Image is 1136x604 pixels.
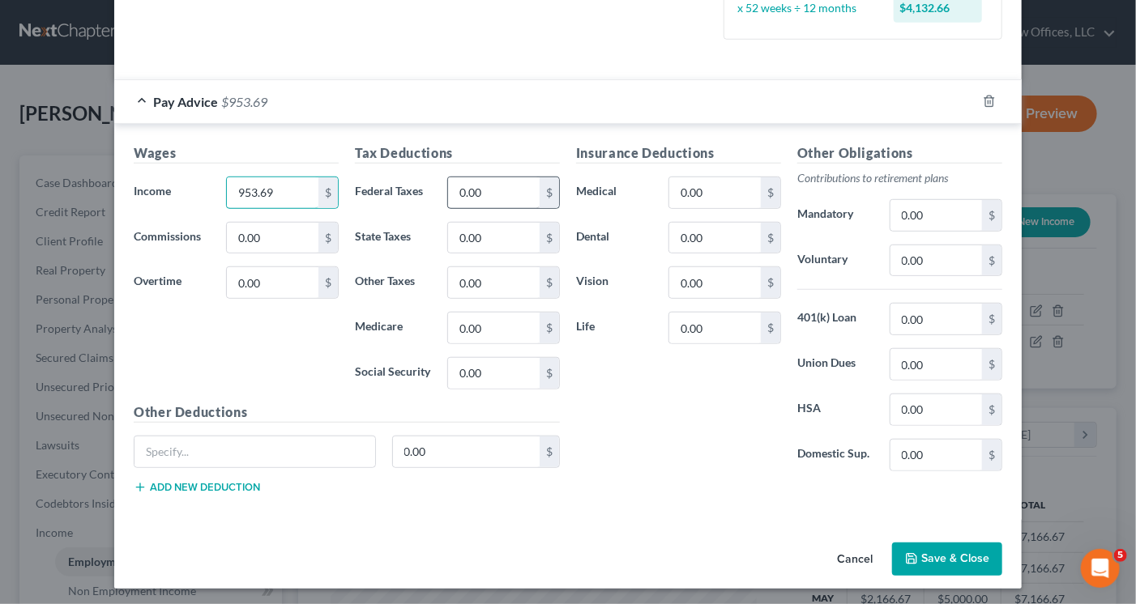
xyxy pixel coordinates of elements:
button: Add new deduction [134,481,260,494]
label: Social Security [347,357,439,389]
label: Vision [568,266,660,299]
div: $ [761,223,780,253]
label: Union Dues [789,348,882,381]
input: 0.00 [448,267,540,298]
input: 0.00 [227,267,318,298]
div: $ [982,394,1001,425]
input: Specify... [135,436,375,467]
div: $ [540,223,559,253]
span: Income [134,184,171,198]
label: State Taxes [347,222,439,254]
input: 0.00 [890,304,982,334]
div: $ [761,267,780,298]
label: Medical [568,177,660,209]
input: 0.00 [890,440,982,470]
div: $ [540,313,559,343]
button: Cancel [824,544,886,576]
label: Dental [568,222,660,254]
label: Overtime [126,266,218,299]
h5: Other Deductions [134,402,560,423]
div: $ [540,177,559,208]
input: 0.00 [669,223,761,253]
div: $ [982,200,1001,231]
div: $ [982,304,1001,334]
input: 0.00 [669,177,761,208]
div: $ [761,177,780,208]
label: Federal Taxes [347,177,439,209]
input: 0.00 [448,177,540,208]
h5: Other Obligations [797,143,1002,164]
span: $953.69 [221,94,267,109]
input: 0.00 [448,358,540,389]
label: Domestic Sup. [789,439,882,471]
div: $ [318,177,338,208]
input: 0.00 [890,200,982,231]
h5: Insurance Deductions [576,143,781,164]
span: 5 [1114,549,1127,562]
div: $ [540,267,559,298]
div: $ [318,223,338,253]
input: 0.00 [669,313,761,343]
input: 0.00 [448,223,540,253]
h5: Wages [134,143,339,164]
label: Other Taxes [347,266,439,299]
label: Life [568,312,660,344]
label: Medicare [347,312,439,344]
div: $ [761,313,780,343]
input: 0.00 [227,177,318,208]
input: 0.00 [890,349,982,380]
input: 0.00 [393,436,540,467]
input: 0.00 [890,394,982,425]
label: Voluntary [789,245,882,277]
button: Save & Close [892,542,1002,576]
label: Commissions [126,222,218,254]
h5: Tax Deductions [355,143,560,164]
label: 401(k) Loan [789,303,882,335]
div: $ [540,358,559,389]
div: $ [982,349,1001,380]
label: HSA [789,393,882,426]
div: $ [982,440,1001,470]
input: 0.00 [890,245,982,276]
label: Mandatory [789,199,882,232]
input: 0.00 [669,267,761,298]
p: Contributions to retirement plans [797,170,1002,186]
div: $ [540,436,559,467]
input: 0.00 [227,223,318,253]
iframe: Intercom live chat [1081,549,1120,588]
span: Pay Advice [153,94,218,109]
div: $ [318,267,338,298]
input: 0.00 [448,313,540,343]
div: $ [982,245,1001,276]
